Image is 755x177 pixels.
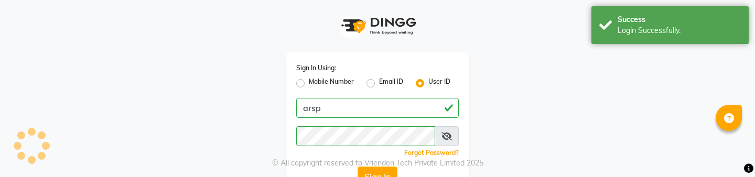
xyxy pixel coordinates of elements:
input: Username [296,98,459,118]
input: Username [296,126,435,146]
label: User ID [428,77,450,90]
label: Sign In Using: [296,63,336,73]
label: Email ID [379,77,403,90]
label: Mobile Number [309,77,354,90]
a: Forgot Password? [404,149,459,157]
div: Login Successfully. [618,25,741,36]
img: logo1.svg [336,10,419,41]
div: Success [618,14,741,25]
